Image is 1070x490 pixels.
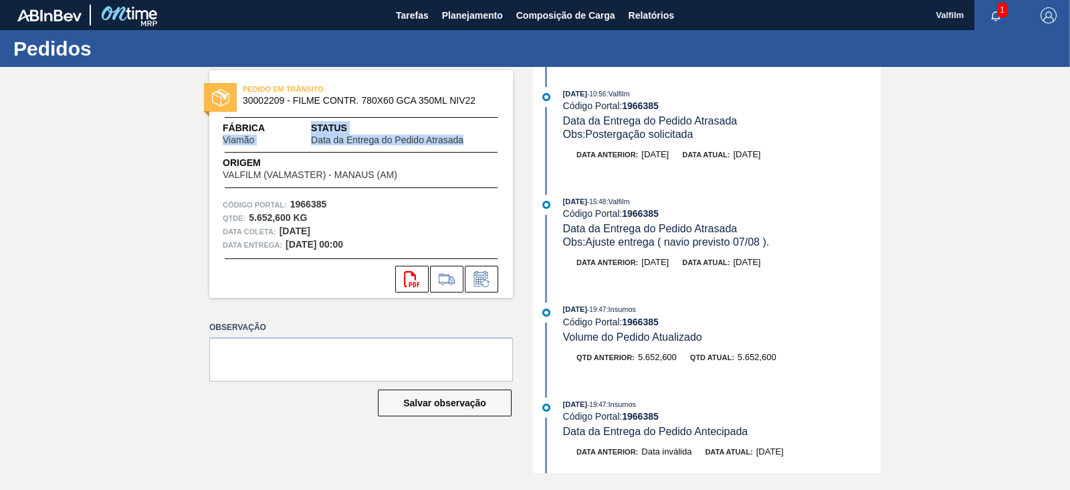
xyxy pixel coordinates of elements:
span: Data da Entrega do Pedido Atrasada [311,135,463,145]
strong: 5.652,600 KG [249,212,307,223]
strong: 1966385 [622,208,659,219]
span: Data atual: [682,258,730,266]
span: VALFILM (VALMASTER) - MANAUS (AM) [223,170,397,180]
img: status [212,89,229,106]
span: [DATE] [563,197,587,206]
span: Data da Entrega do Pedido Atrasada [563,223,738,234]
div: Código Portal: [563,317,881,327]
span: [DATE] [733,149,760,159]
img: TNhmsLtSVTkK8tSr43FrP2fwEKptu5GPRR3wAAAABJRU5ErkJggg== [17,9,82,21]
span: Relatórios [629,7,674,23]
span: Composição de Carga [516,7,615,23]
span: [DATE] [756,446,784,457]
span: Qtd anterior: [576,353,635,361]
span: 1 [997,3,1007,17]
span: Data da Entrega do Pedido Antecipada [563,426,748,437]
span: Data atual: [705,448,752,456]
span: Origem [223,156,435,170]
strong: [DATE] 00:00 [286,239,343,250]
span: Volume do Pedido Atualizado [563,331,702,343]
strong: 1966385 [622,411,659,422]
span: 30002209 - FILME CONTR. 780X60 GCA 350ML NIV22 [243,96,486,106]
span: Data anterior: [576,151,638,159]
span: Tarefas [396,7,429,23]
div: Informar alteração no pedido [465,266,498,293]
span: Data da Entrega do Pedido Atrasada [563,115,738,127]
strong: 1966385 [622,317,659,327]
span: - 15:48 [587,198,606,206]
label: Observação [209,318,513,337]
span: Planejamento [442,7,503,23]
img: atual [542,93,550,101]
span: Status [311,121,500,135]
span: 5.652,600 [738,352,776,362]
span: 5.652,600 [638,352,677,362]
span: PEDIDO EM TRÂNSITO [243,82,430,96]
div: Ir para Composição de Carga [430,266,463,293]
span: Data entrega: [223,238,282,252]
span: Código Portal: [223,198,287,212]
span: Obs: Postergação solicitada [563,129,693,140]
span: Data coleta: [223,225,276,238]
h1: Pedidos [13,41,251,56]
span: Data anterior: [576,258,638,266]
span: Data atual: [682,151,730,159]
button: Salvar observação [378,390,512,416]
span: [DATE] [563,305,587,313]
span: - 10:56 [587,90,606,98]
span: Qtd atual: [690,353,734,361]
span: Data anterior: [576,448,638,456]
strong: 1966385 [622,100,659,111]
div: Código Portal: [563,208,881,219]
div: Código Portal: [563,411,881,422]
span: - 19:47 [587,306,606,313]
span: [DATE] [563,90,587,98]
span: - 19:47 [587,401,606,408]
strong: 1966385 [290,199,327,210]
span: : Insumos [606,400,636,408]
div: Código Portal: [563,100,881,111]
button: Notificações [974,6,1017,25]
div: Abrir arquivo PDF [395,266,429,293]
span: [DATE] [641,149,669,159]
span: : Valfilm [606,197,629,206]
span: [DATE] [641,257,669,267]
img: atual [542,309,550,317]
span: : Insumos [606,305,636,313]
span: Fábrica [223,121,296,135]
img: atual [542,201,550,209]
span: Viamão [223,135,254,145]
img: Logout [1041,7,1057,23]
span: Qtde : [223,212,245,225]
span: : Valfilm [606,90,629,98]
span: Obs: Ajuste entrega ( navio previsto 07/08 ). [563,236,770,248]
span: [DATE] [733,257,760,267]
strong: [DATE] [280,226,310,236]
span: [DATE] [563,400,587,408]
span: Data inválida [641,446,691,457]
img: atual [542,404,550,412]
